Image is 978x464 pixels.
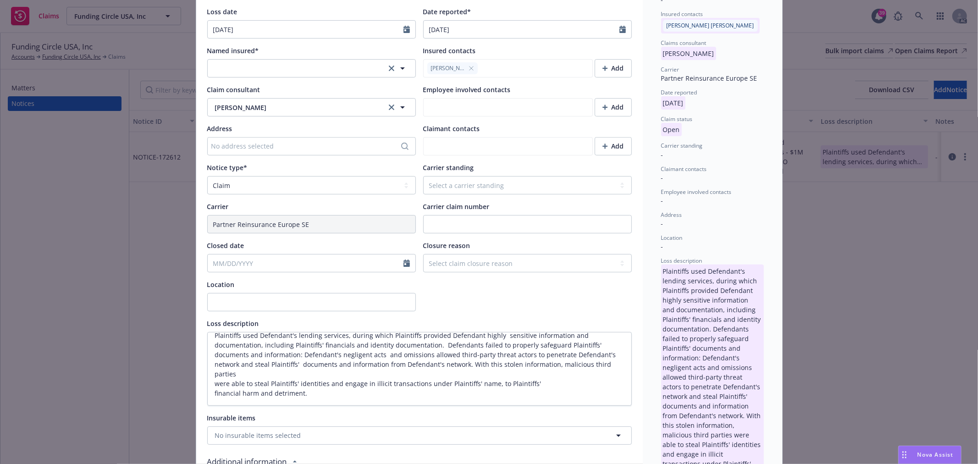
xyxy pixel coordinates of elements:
input: MM/DD/YYYY [208,21,403,38]
button: Add [595,59,632,77]
svg: Calendar [403,26,410,33]
span: Nova Assist [917,451,954,458]
button: No address selected [207,137,416,155]
p: Open [661,123,682,136]
span: Loss date [207,7,238,16]
button: clear selection [207,59,416,77]
div: Add [602,138,624,155]
span: Claims consultant [661,39,707,47]
span: No insurable items selected [215,431,301,440]
span: Date reported* [423,7,471,16]
span: Claimant contacts [423,124,480,133]
p: [DATE] [661,96,685,110]
span: Insured contacts [661,10,703,18]
a: clear selection [386,102,397,113]
span: [PERSON_NAME] [215,103,379,112]
span: Insurable items [207,414,256,422]
svg: Search [401,143,409,150]
span: [DATE] [661,99,685,107]
span: Plaintiffs used Defendant's lending services, during which Plaintiffs provided Defendant highly s... [661,267,764,276]
span: Carrier [661,66,680,73]
span: - [661,219,663,228]
div: Add [602,99,624,116]
div: No address selected [211,141,403,151]
span: - [661,173,663,182]
span: Notice type* [207,163,248,172]
div: Drag to move [899,446,910,464]
span: Insured contacts [423,46,476,55]
svg: Calendar [403,260,410,267]
span: Loss description [207,319,259,328]
span: - [661,242,663,251]
span: Employee involved contacts [423,85,511,94]
span: Carrier [207,202,229,211]
span: Claimant contacts [661,165,707,173]
span: [PERSON_NAME] [PERSON_NAME] [667,22,754,30]
svg: Calendar [619,26,626,33]
span: Closure reason [423,241,470,250]
span: Closed date [207,241,244,250]
input: MM/DD/YYYY [424,21,619,38]
span: Location [207,280,235,289]
span: - [661,196,663,205]
button: [PERSON_NAME]clear selection [207,98,416,116]
span: [PERSON_NAME] [PERSON_NAME] [661,21,760,29]
button: Add [595,137,632,155]
p: [PERSON_NAME] [661,47,716,60]
input: MM/DD/YYYY [208,254,403,272]
span: Named insured* [207,46,259,55]
span: Location [661,234,683,242]
span: Carrier standing [423,163,474,172]
a: clear selection [386,63,397,74]
span: Claim status [661,115,693,123]
span: Address [207,124,232,133]
button: No insurable items selected [207,426,632,445]
span: - [661,150,663,159]
span: Carrier claim number [423,202,490,211]
span: Loss description [661,257,702,265]
span: Employee involved contacts [661,188,732,196]
div: Partner Reinsurance Europe SE [661,73,764,83]
span: Carrier standing [661,142,703,149]
button: Add [595,98,632,116]
span: Date reported [661,88,697,96]
span: [PERSON_NAME] [431,64,465,72]
span: [PERSON_NAME] [661,49,716,58]
div: Add [602,60,624,77]
span: Claim consultant [207,85,260,94]
textarea: Plaintiffs used Defendant's lending services, during which Plaintiffs provided Defendant highly s... [207,332,632,405]
button: Nova Assist [898,446,961,464]
span: Open [661,125,682,134]
span: Address [661,211,682,219]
